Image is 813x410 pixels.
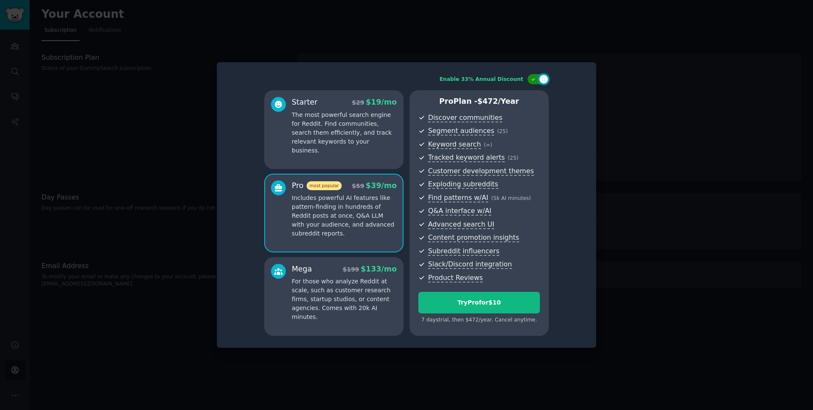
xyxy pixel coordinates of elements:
[361,265,397,273] span: $ 133 /mo
[418,316,540,324] div: 7 days trial, then $ 472 /year . Cancel anytime.
[343,266,359,273] span: $ 199
[440,76,523,83] div: Enable 33% Annual Discount
[292,111,397,155] p: The most powerful search engine for Reddit. Find communities, search them efficiently, and track ...
[497,128,508,134] span: ( 25 )
[491,195,531,201] span: ( 5k AI minutes )
[428,247,499,256] span: Subreddit influencers
[366,98,397,106] span: $ 19 /mo
[292,264,312,274] div: Mega
[428,233,519,242] span: Content promotion insights
[428,207,491,216] span: Q&A interface w/AI
[484,142,492,148] span: ( ∞ )
[292,194,397,238] p: Includes powerful AI features like pattern-finding in hundreds of Reddit posts at once, Q&A LLM w...
[352,183,364,189] span: $ 59
[477,97,519,105] span: $ 472 /year
[428,180,498,189] span: Exploding subreddits
[428,127,494,136] span: Segment audiences
[292,97,318,108] div: Starter
[419,298,539,307] div: Try Pro for $10
[307,181,342,190] span: most popular
[428,114,502,122] span: Discover communities
[428,260,512,269] span: Slack/Discord integration
[428,194,488,202] span: Find patterns w/AI
[508,155,518,161] span: ( 25 )
[292,180,342,191] div: Pro
[292,277,397,321] p: For those who analyze Reddit at scale, such as customer research firms, startup studios, or conte...
[352,99,364,106] span: $ 29
[428,167,534,176] span: Customer development themes
[428,140,481,149] span: Keyword search
[428,274,483,283] span: Product Reviews
[428,153,505,162] span: Tracked keyword alerts
[366,181,397,190] span: $ 39 /mo
[418,292,540,313] button: TryProfor$10
[418,96,540,107] p: Pro Plan -
[428,220,494,229] span: Advanced search UI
